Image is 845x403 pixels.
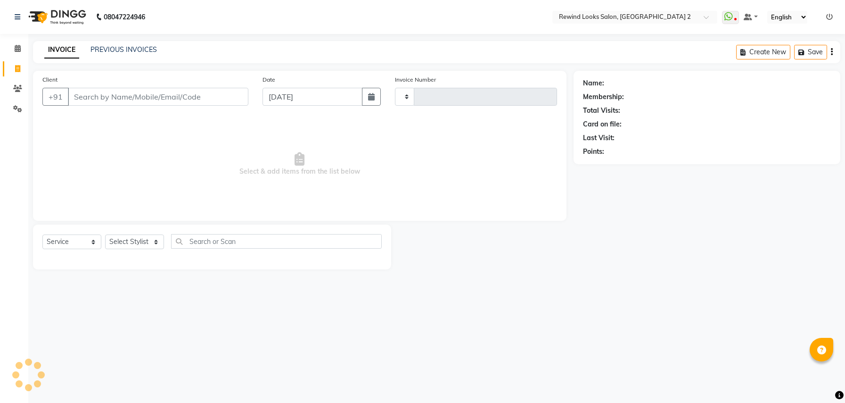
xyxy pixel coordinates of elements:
div: Name: [583,78,604,88]
span: Select & add items from the list below [42,117,557,211]
b: 08047224946 [104,4,145,30]
input: Search by Name/Mobile/Email/Code [68,88,248,106]
div: Points: [583,147,604,157]
iframe: chat widget [805,365,836,394]
a: INVOICE [44,42,79,59]
div: Last Visit: [583,133,615,143]
input: Search or Scan [171,234,382,249]
button: Save [794,45,827,59]
button: Create New [736,45,790,59]
label: Date [263,76,275,84]
div: Total Visits: [583,106,620,116]
button: +91 [42,88,69,106]
a: PREVIOUS INVOICES [90,45,157,54]
label: Client [42,76,57,84]
img: logo [24,4,89,30]
label: Invoice Number [395,76,436,84]
div: Membership: [583,92,624,102]
div: Card on file: [583,119,622,129]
